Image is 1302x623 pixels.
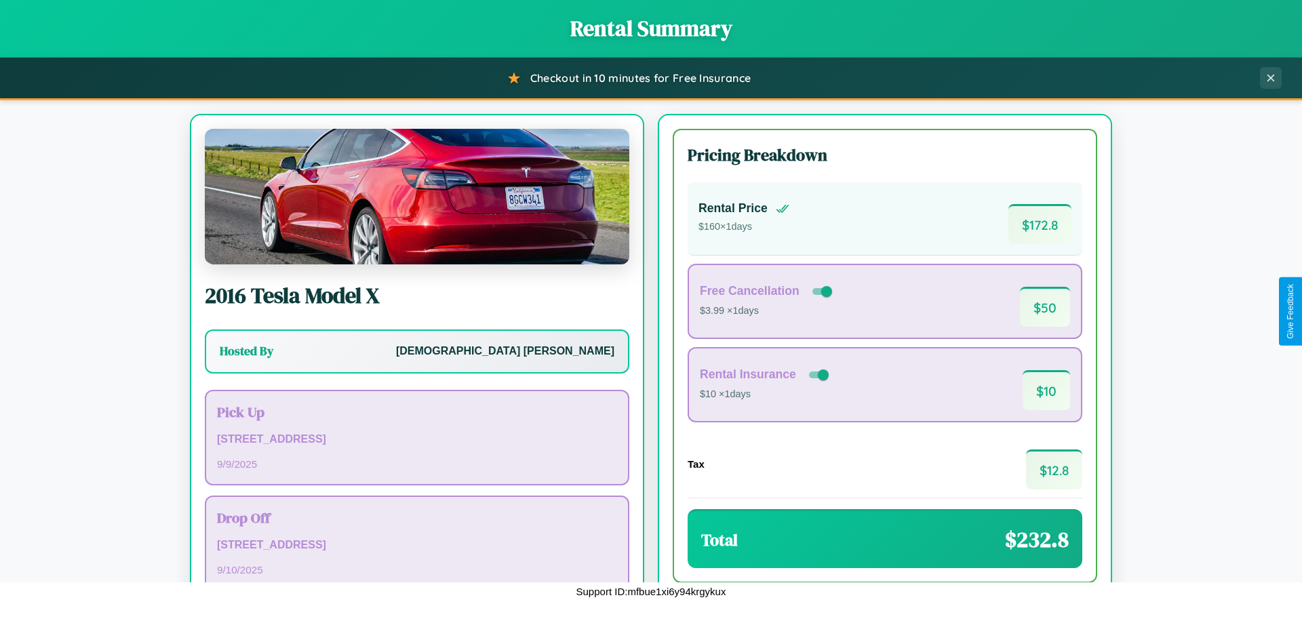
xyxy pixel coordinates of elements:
span: $ 12.8 [1026,449,1082,489]
div: Give Feedback [1286,284,1295,339]
h2: 2016 Tesla Model X [205,281,629,310]
span: $ 10 [1023,370,1070,410]
p: 9 / 10 / 2025 [217,561,617,579]
h1: Rental Summary [14,14,1288,43]
span: $ 50 [1020,287,1070,327]
p: [STREET_ADDRESS] [217,536,617,555]
span: Checkout in 10 minutes for Free Insurance [530,71,751,85]
h3: Drop Off [217,508,617,527]
p: 9 / 9 / 2025 [217,455,617,473]
p: Support ID: mfbue1xi6y94krgykux [576,582,726,601]
img: Tesla Model X [205,129,629,264]
span: $ 172.8 [1008,204,1071,244]
p: [STREET_ADDRESS] [217,430,617,449]
span: $ 232.8 [1005,525,1069,555]
p: $10 × 1 days [700,386,831,403]
h3: Hosted By [220,343,273,359]
h3: Pricing Breakdown [688,144,1082,166]
p: [DEMOGRAPHIC_DATA] [PERSON_NAME] [396,342,614,361]
h4: Rental Price [698,201,768,216]
h4: Free Cancellation [700,284,800,298]
h4: Rental Insurance [700,367,796,382]
p: $ 160 × 1 days [698,218,789,236]
h3: Total [701,529,738,551]
h4: Tax [688,458,705,470]
p: $3.99 × 1 days [700,302,835,320]
h3: Pick Up [217,402,617,422]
